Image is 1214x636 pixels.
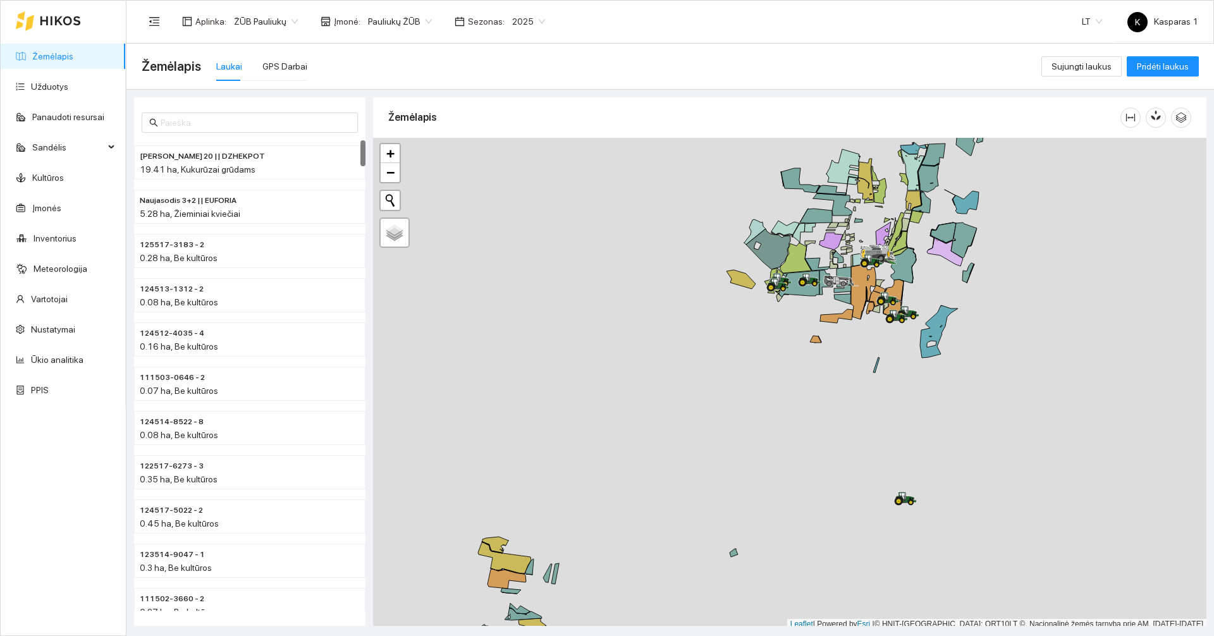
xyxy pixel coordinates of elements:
[31,324,75,334] a: Nustatymai
[1137,59,1189,73] span: Pridėti laukus
[31,385,49,395] a: PPIS
[142,9,167,34] button: menu-fold
[140,283,204,295] span: 124513-1312 - 2
[388,99,1120,135] div: Žemėlapis
[334,15,360,28] span: Įmonė :
[386,145,395,161] span: +
[455,16,465,27] span: calendar
[32,203,61,213] a: Įmonės
[140,518,219,529] span: 0.45 ha, Be kultūros
[140,460,204,472] span: 122517-6273 - 3
[787,619,1206,630] div: | Powered by © HNIT-[GEOGRAPHIC_DATA]; ORT10LT ©, Nacionalinė žemės tarnyba prie AM, [DATE]-[DATE]
[1052,59,1112,73] span: Sujungti laukus
[1120,107,1141,128] button: column-width
[140,430,218,440] span: 0.08 ha, Be kultūros
[140,607,218,617] span: 0.27 ha, Be kultūros
[1127,61,1199,71] a: Pridėti laukus
[195,15,226,28] span: Aplinka :
[31,355,83,365] a: Ūkio analitika
[140,164,255,174] span: 19.41 ha, Kukurūzai grūdams
[381,163,400,182] a: Zoom out
[512,12,545,31] span: 2025
[149,118,158,127] span: search
[1127,16,1198,27] span: Kasparas 1
[857,620,871,628] a: Esri
[381,191,400,210] button: Initiate a new search
[381,219,408,247] a: Layers
[161,116,350,130] input: Paieška
[140,195,236,207] span: Naujasodis 3+2 || EUFORIA
[468,15,505,28] span: Sezonas :
[1135,12,1140,32] span: K
[140,386,218,396] span: 0.07 ha, Be kultūros
[1041,61,1122,71] a: Sujungti laukus
[1082,12,1102,31] span: LT
[31,82,68,92] a: Užduotys
[149,16,160,27] span: menu-fold
[216,59,242,73] div: Laukai
[140,416,204,428] span: 124514-8522 - 8
[34,233,77,243] a: Inventorius
[32,51,73,61] a: Žemėlapis
[140,239,204,251] span: 125517-3183 - 2
[1127,56,1199,76] button: Pridėti laukus
[182,16,192,27] span: layout
[321,16,331,27] span: shop
[140,549,205,561] span: 123514-9047 - 1
[873,620,874,628] span: |
[1121,113,1140,123] span: column-width
[262,59,307,73] div: GPS Darbai
[1041,56,1122,76] button: Sujungti laukus
[34,264,87,274] a: Meteorologija
[140,209,240,219] span: 5.28 ha, Žieminiai kviečiai
[386,164,395,180] span: −
[368,12,432,31] span: Pauliukų ŽŪB
[140,327,204,339] span: 124512-4035 - 4
[142,56,201,76] span: Žemėlapis
[32,135,104,160] span: Sandėlis
[140,474,218,484] span: 0.35 ha, Be kultūros
[140,563,212,573] span: 0.3 ha, Be kultūros
[140,505,203,517] span: 124517-5022 - 2
[31,294,68,304] a: Vartotojai
[234,12,298,31] span: ŽŪB Pauliukų
[32,173,64,183] a: Kultūros
[381,144,400,163] a: Zoom in
[140,297,218,307] span: 0.08 ha, Be kultūros
[140,372,205,384] span: 111503-0646 - 2
[140,341,218,352] span: 0.16 ha, Be kultūros
[140,150,265,162] span: Prie Gudaičio 20 || DZHEKPOT
[32,112,104,122] a: Panaudoti resursai
[140,253,218,263] span: 0.28 ha, Be kultūros
[140,593,204,605] span: 111502-3660 - 2
[790,620,813,628] a: Leaflet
